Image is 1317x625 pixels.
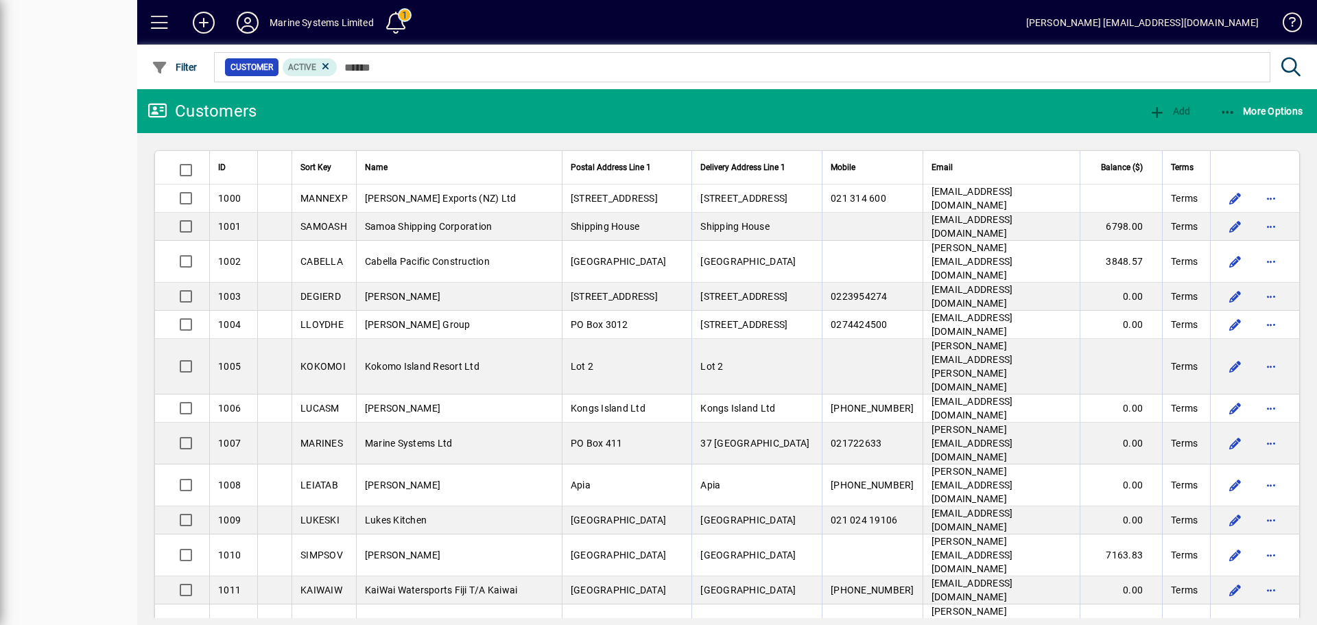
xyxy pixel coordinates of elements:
[270,12,374,34] div: Marine Systems Limited
[1080,576,1162,604] td: 0.00
[932,340,1013,392] span: [PERSON_NAME][EMAIL_ADDRESS][PERSON_NAME][DOMAIN_NAME]
[831,403,914,414] span: [PHONE_NUMBER]
[1080,464,1162,506] td: 0.00
[300,291,341,302] span: DEGIERD
[1260,285,1282,307] button: More options
[700,160,785,175] span: Delivery Address Line 1
[365,256,490,267] span: Cabella Pacific Construction
[1260,314,1282,335] button: More options
[365,480,440,491] span: [PERSON_NAME]
[300,193,348,204] span: MANNEXP
[700,438,809,449] span: 37 [GEOGRAPHIC_DATA]
[700,291,787,302] span: [STREET_ADDRESS]
[218,291,241,302] span: 1003
[218,515,241,526] span: 1009
[571,515,666,526] span: [GEOGRAPHIC_DATA]
[218,361,241,372] span: 1005
[300,585,342,595] span: KAIWAIW
[218,480,241,491] span: 1008
[831,160,914,175] div: Mobile
[300,256,343,267] span: CABELLA
[1080,394,1162,423] td: 0.00
[300,160,331,175] span: Sort Key
[1260,187,1282,209] button: More options
[1171,318,1198,331] span: Terms
[1080,534,1162,576] td: 7163.83
[831,515,897,526] span: 021 024 19106
[571,585,666,595] span: [GEOGRAPHIC_DATA]
[831,291,888,302] span: 0223954274
[1171,583,1198,597] span: Terms
[365,160,554,175] div: Name
[218,160,249,175] div: ID
[831,438,881,449] span: 021722633
[1220,106,1303,117] span: More Options
[1260,544,1282,566] button: More options
[218,403,241,414] span: 1006
[218,160,226,175] span: ID
[700,221,770,232] span: Shipping House
[1080,423,1162,464] td: 0.00
[365,319,471,330] span: [PERSON_NAME] Group
[1224,474,1246,496] button: Edit
[571,438,623,449] span: PO Box 411
[1171,220,1198,233] span: Terms
[700,515,796,526] span: [GEOGRAPHIC_DATA]
[1080,241,1162,283] td: 3848.57
[1260,250,1282,272] button: More options
[1260,579,1282,601] button: More options
[1224,355,1246,377] button: Edit
[1080,283,1162,311] td: 0.00
[365,193,517,204] span: [PERSON_NAME] Exports (NZ) Ltd
[300,438,343,449] span: MARINES
[1080,311,1162,339] td: 0.00
[1171,401,1198,415] span: Terms
[571,319,628,330] span: PO Box 3012
[932,424,1013,462] span: [PERSON_NAME][EMAIL_ADDRESS][DOMAIN_NAME]
[1171,548,1198,562] span: Terms
[283,58,337,76] mat-chip: Activation Status: Active
[700,256,796,267] span: [GEOGRAPHIC_DATA]
[365,515,427,526] span: Lukes Kitchen
[571,550,666,561] span: [GEOGRAPHIC_DATA]
[571,361,593,372] span: Lot 2
[1089,160,1155,175] div: Balance ($)
[932,536,1013,574] span: [PERSON_NAME][EMAIL_ADDRESS][DOMAIN_NAME]
[1080,506,1162,534] td: 0.00
[300,480,338,491] span: LEIATAB
[1224,579,1246,601] button: Edit
[1224,187,1246,209] button: Edit
[147,100,257,122] div: Customers
[300,221,347,232] span: SAMOASH
[1260,474,1282,496] button: More options
[300,361,346,372] span: KOKOMOI
[1260,355,1282,377] button: More options
[932,578,1013,602] span: [EMAIL_ADDRESS][DOMAIN_NAME]
[152,62,198,73] span: Filter
[571,193,658,204] span: [STREET_ADDRESS]
[365,403,440,414] span: [PERSON_NAME]
[218,585,241,595] span: 1011
[1171,191,1198,205] span: Terms
[365,291,440,302] span: [PERSON_NAME]
[831,585,914,595] span: [PHONE_NUMBER]
[365,160,388,175] span: Name
[1171,436,1198,450] span: Terms
[932,284,1013,309] span: [EMAIL_ADDRESS][DOMAIN_NAME]
[932,312,1013,337] span: [EMAIL_ADDRESS][DOMAIN_NAME]
[831,160,855,175] span: Mobile
[1272,3,1300,47] a: Knowledge Base
[932,466,1013,504] span: [PERSON_NAME][EMAIL_ADDRESS][DOMAIN_NAME]
[365,585,518,595] span: KaiWai Watersports Fiji T/A Kaiwai
[1171,513,1198,527] span: Terms
[182,10,226,35] button: Add
[700,480,720,491] span: Apia
[1171,478,1198,492] span: Terms
[365,221,493,232] span: Samoa Shipping Corporation
[571,480,591,491] span: Apia
[571,221,640,232] span: Shipping House
[1224,397,1246,419] button: Edit
[365,438,453,449] span: Marine Systems Ltd
[571,403,645,414] span: Kongs Island Ltd
[218,319,241,330] span: 1004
